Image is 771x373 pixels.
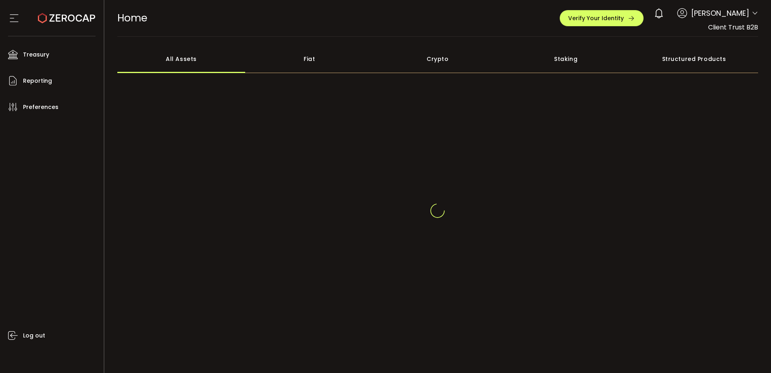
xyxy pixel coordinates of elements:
span: Home [117,11,147,25]
span: [PERSON_NAME] [691,8,749,19]
span: Reporting [23,75,52,87]
div: Fiat [245,45,373,73]
span: Log out [23,330,45,342]
div: Staking [502,45,630,73]
span: Preferences [23,101,58,113]
span: Client Trust B2B [708,23,758,32]
div: Crypto [373,45,502,73]
div: Structured Products [630,45,758,73]
div: All Assets [117,45,246,73]
span: Verify Your Identity [568,15,624,21]
span: Treasury [23,49,49,61]
button: Verify Your Identity [560,10,644,26]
